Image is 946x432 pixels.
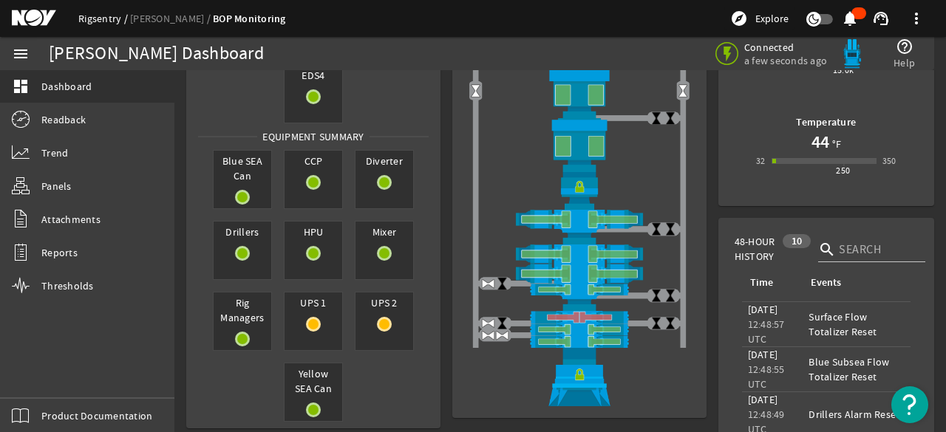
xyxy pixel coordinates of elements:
[481,276,495,290] img: ValveOpen.png
[676,83,690,97] img: Valve2Open.png
[724,7,794,30] button: Explore
[809,354,905,384] div: Blue Subsea Flow Totalizer Reset
[730,10,748,27] mat-icon: explore
[257,129,369,144] span: Equipment Summary
[41,212,101,227] span: Attachments
[891,386,928,423] button: Open Resource Center
[481,329,495,343] img: ValveOpen.png
[748,303,778,316] legacy-datetime-component: [DATE]
[750,275,773,291] div: Time
[355,292,413,313] span: UPS 2
[756,154,766,168] div: 32
[650,112,664,126] img: ValveClose.png
[285,222,342,242] span: HPU
[744,54,827,67] span: a few seconds ago
[837,39,867,69] img: Bluepod.svg
[41,145,68,160] span: Trend
[464,264,695,283] img: ShearRamOpen.png
[495,329,509,343] img: ValveOpen.png
[464,210,695,229] img: ShearRamOpen.png
[829,137,842,151] span: °F
[664,316,678,330] img: ValveClose.png
[495,276,509,290] img: ValveClose.png
[355,222,413,242] span: Mixer
[836,163,850,178] div: 250
[735,234,775,264] span: 48-Hour History
[664,222,678,236] img: ValveClose.png
[481,316,495,330] img: ValveOpen.png
[464,311,695,323] img: PipeRamClose.png
[464,284,695,296] img: PipeRamOpen.png
[41,112,86,127] span: Readback
[833,63,854,78] div: 15.0k
[464,244,695,264] img: ShearRamOpen.png
[41,179,72,193] span: Panels
[41,408,152,423] span: Product Documentation
[464,64,695,118] img: UpperAnnularOpen.png
[214,222,271,242] span: Drillers
[469,83,483,97] img: Valve2Open.png
[464,295,695,311] img: BopBodyShearBottom.png
[464,229,695,244] img: BopBodyShearBottom.png
[839,241,913,258] input: Search
[841,10,859,27] mat-icon: notifications
[214,292,271,328] span: Rig Managers
[213,12,286,26] a: BOP Monitoring
[811,130,829,154] h1: 44
[811,275,841,291] div: Events
[748,393,778,406] legacy-datetime-component: [DATE]
[748,348,778,361] legacy-datetime-component: [DATE]
[464,118,695,171] img: LowerAnnularOpen.png
[650,316,664,330] img: ValveClose.png
[41,79,92,94] span: Dashboard
[872,10,890,27] mat-icon: support_agent
[664,112,678,126] img: ValveClose.png
[650,222,664,236] img: ValveClose.png
[896,38,913,55] mat-icon: help_outline
[796,115,856,129] b: Temperature
[755,11,789,26] span: Explore
[783,234,811,248] div: 10
[650,289,664,303] img: ValveClose.png
[285,65,342,86] span: EDS4
[748,275,792,291] div: Time
[809,275,899,291] div: Events
[12,45,30,63] mat-icon: menu
[809,407,905,422] div: Drillers Alarm Reset
[818,241,836,258] i: search
[285,151,342,171] span: CCP
[355,151,413,171] span: Diverter
[464,172,695,210] img: RiserConnectorLock.png
[214,151,271,186] span: Blue SEA Can
[78,12,130,25] a: Rigsentry
[664,289,678,303] img: ValveClose.png
[49,47,264,61] div: [PERSON_NAME] Dashboard
[894,55,915,70] span: Help
[285,292,342,313] span: UPS 1
[464,348,695,406] img: WellheadConnectorLock.png
[12,78,30,95] mat-icon: dashboard
[130,12,213,25] a: [PERSON_NAME]
[744,41,827,54] span: Connected
[285,363,342,399] span: Yellow SEA Can
[899,1,934,36] button: more_vert
[748,363,785,391] legacy-datetime-component: 12:48:55 UTC
[809,309,905,339] div: Surface Flow Totalizer Reset
[464,323,695,336] img: PipeRamOpen.png
[748,318,785,346] legacy-datetime-component: 12:48:57 UTC
[882,154,896,168] div: 350
[41,278,94,293] span: Thresholds
[464,335,695,348] img: PipeRamOpen.png
[495,316,509,330] img: ValveClose.png
[41,245,78,260] span: Reports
